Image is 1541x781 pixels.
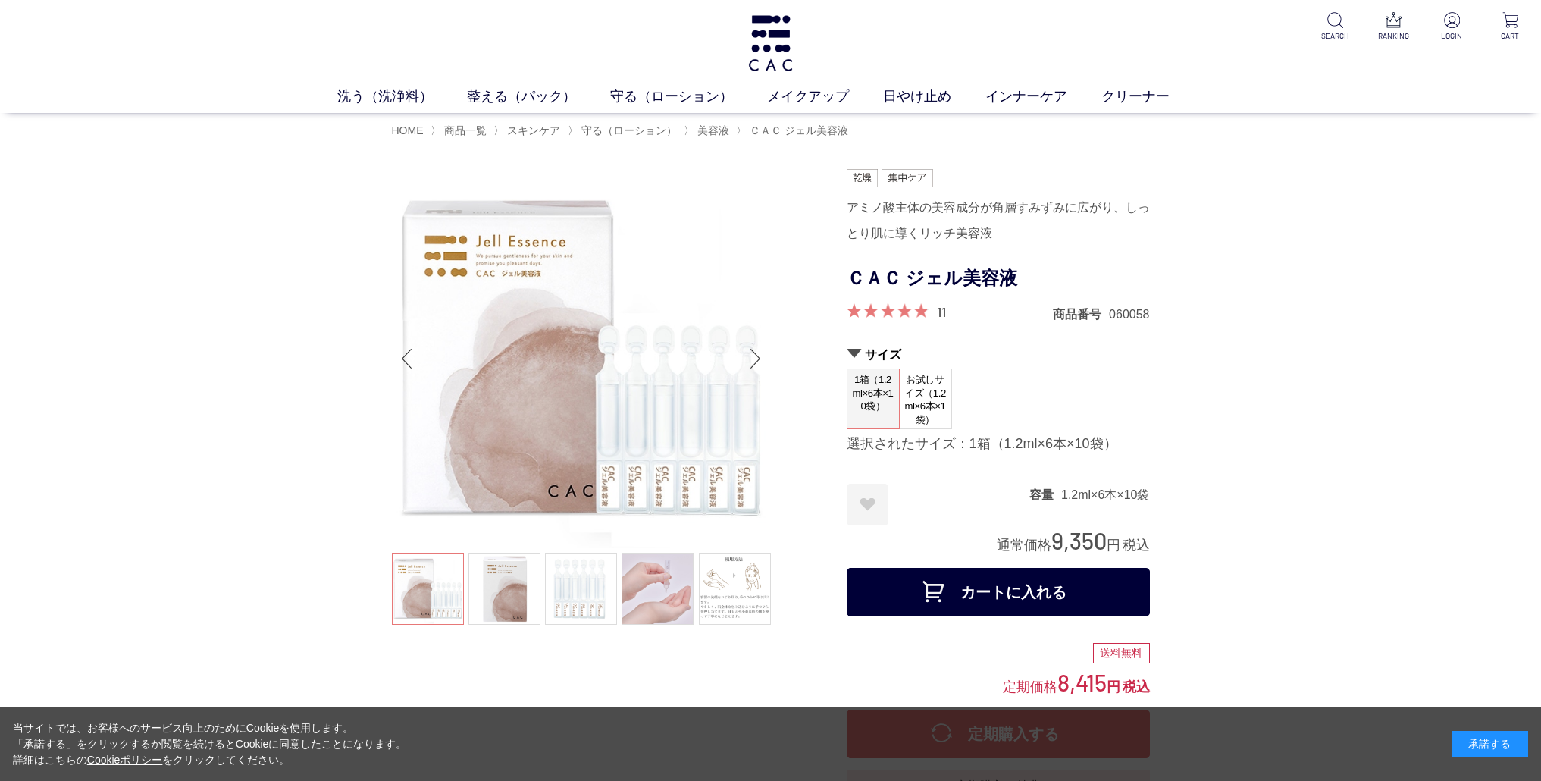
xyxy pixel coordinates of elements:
img: ＣＡＣ ジェル美容液 1箱（1.2ml×6本×10袋） [392,169,771,548]
span: 商品一覧 [444,124,487,136]
a: 洗う（洗浄料） [337,86,467,107]
p: RANKING [1375,30,1412,42]
a: インナーケア [985,86,1101,107]
li: 〉 [684,124,733,138]
span: 定期価格 [1003,678,1057,695]
li: 〉 [568,124,681,138]
h2: サイズ [847,347,1150,362]
a: 美容液 [694,124,729,136]
a: 11 [937,303,946,320]
a: Cookieポリシー [87,754,163,766]
div: 選択されたサイズ：1箱（1.2ml×6本×10袋） [847,435,1150,453]
dt: 容量 [1029,487,1061,503]
p: LOGIN [1433,30,1471,42]
a: HOME [392,124,424,136]
img: 乾燥 [847,169,879,187]
a: RANKING [1375,12,1412,42]
a: クリーナー [1101,86,1204,107]
div: Next slide [741,328,771,389]
a: 守る（ローション） [610,86,767,107]
span: 9,350 [1051,526,1107,554]
span: お試しサイズ（1.2ml×6本×1袋） [900,369,951,430]
img: logo [746,15,795,71]
li: 〉 [736,124,852,138]
dt: 商品番号 [1053,306,1109,322]
h1: ＣＡＣ ジェル美容液 [847,262,1150,296]
div: Previous slide [392,328,422,389]
button: カートに入れる [847,568,1150,616]
dd: 060058 [1109,306,1149,322]
a: LOGIN [1433,12,1471,42]
a: ＣＡＣ ジェル美容液 [747,124,848,136]
span: 1箱（1.2ml×6本×10袋） [847,369,899,417]
span: 税込 [1123,538,1150,553]
span: スキンケア [507,124,560,136]
p: SEARCH [1317,30,1354,42]
span: 美容液 [697,124,729,136]
span: 円 [1107,679,1120,695]
span: ＣＡＣ ジェル美容液 [750,124,848,136]
dd: 1.2ml×6本×10袋 [1061,487,1150,503]
span: 税込 [1123,679,1150,695]
a: 整える（パック） [467,86,610,107]
a: お気に入りに登録する [847,484,888,525]
a: 商品一覧 [441,124,487,136]
div: 当サイトでは、お客様へのサービス向上のためにCookieを使用します。 「承諾する」をクリックするか閲覧を続けるとCookieに同意したことになります。 詳細はこちらの をクリックしてください。 [13,720,407,768]
span: 8,415 [1057,668,1107,696]
div: 送料無料 [1093,643,1150,664]
a: 守る（ローション） [578,124,677,136]
div: アミノ酸主体の美容成分が角層すみずみに広がり、しっとり肌に導くリッチ美容液 [847,195,1150,246]
a: CART [1492,12,1529,42]
li: 〉 [431,124,490,138]
span: 通常価格 [997,538,1051,553]
p: CART [1492,30,1529,42]
div: 承諾する [1452,731,1528,757]
a: メイクアップ [767,86,883,107]
a: 日やけ止め [883,86,985,107]
a: スキンケア [504,124,560,136]
li: 〉 [493,124,564,138]
span: 守る（ローション） [581,124,677,136]
span: 円 [1107,538,1120,553]
a: SEARCH [1317,12,1354,42]
img: 集中ケア [882,169,933,187]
